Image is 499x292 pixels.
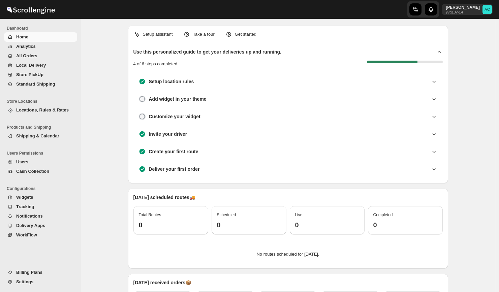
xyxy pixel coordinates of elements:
[16,279,33,284] span: Settings
[16,53,37,58] span: All Orders
[485,7,490,11] text: AC
[16,270,42,275] span: Billing Plans
[4,202,77,212] button: Tracking
[16,195,33,200] span: Widgets
[193,31,214,38] p: Take a tour
[4,167,77,176] button: Cash Collection
[16,34,28,39] span: Home
[16,63,46,68] span: Local Delivery
[139,221,203,229] h3: 0
[4,193,77,202] button: Widgets
[482,5,492,14] span: Abhishek Chowdhury
[217,213,236,217] span: Scheduled
[4,51,77,61] button: All Orders
[16,223,45,228] span: Delivery Apps
[235,31,256,38] p: Get started
[133,48,282,55] h2: Use this personalized guide to get your deliveries up and running.
[5,1,56,18] img: ScrollEngine
[16,107,69,112] span: Locations, Rules & Rates
[16,169,49,174] span: Cash Collection
[4,157,77,167] button: Users
[133,61,178,67] p: 4 of 6 steps completed
[446,5,480,10] p: [PERSON_NAME]
[7,186,77,191] span: Configurations
[295,213,303,217] span: Live
[7,26,77,31] span: Dashboard
[4,32,77,42] button: Home
[7,151,77,156] span: Users Permissions
[4,268,77,277] button: Billing Plans
[373,213,393,217] span: Completed
[16,159,28,164] span: Users
[16,214,43,219] span: Notifications
[16,232,37,237] span: WorkFlow
[139,251,437,258] p: No routes scheduled for [DATE].
[149,148,198,155] h3: Create your first route
[139,213,161,217] span: Total Routes
[149,96,207,102] h3: Add widget in your theme
[4,212,77,221] button: Notifications
[442,4,493,15] button: User menu
[7,99,77,104] span: Store Locations
[4,221,77,230] button: Delivery Apps
[4,277,77,287] button: Settings
[149,78,194,85] h3: Setup location rules
[149,131,187,137] h3: Invite your driver
[149,166,200,172] h3: Deliver your first order
[16,204,34,209] span: Tracking
[4,131,77,141] button: Shipping & Calendar
[16,133,59,138] span: Shipping & Calendar
[143,31,173,38] p: Setup assistant
[7,125,77,130] span: Products and Shipping
[133,279,443,286] p: [DATE] received orders 📦
[133,194,443,201] p: [DATE] scheduled routes 🚚
[446,10,480,14] p: yvg10v-14
[4,230,77,240] button: WorkFlow
[4,105,77,115] button: Locations, Rules & Rates
[4,42,77,51] button: Analytics
[217,221,281,229] h3: 0
[16,82,55,87] span: Standard Shipping
[16,44,36,49] span: Analytics
[16,72,43,77] span: Store PickUp
[149,113,200,120] h3: Customize your widget
[295,221,359,229] h3: 0
[373,221,437,229] h3: 0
